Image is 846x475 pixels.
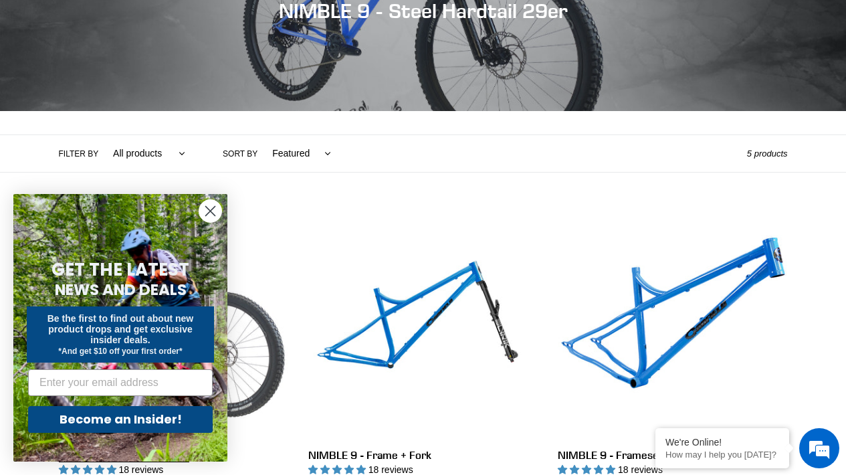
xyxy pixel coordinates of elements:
span: GET THE LATEST [51,258,189,282]
label: Sort by [223,148,257,160]
button: Become an Insider! [28,406,213,433]
label: Filter by [59,148,99,160]
span: *And get $10 off your first order* [58,347,182,356]
span: Be the first to find out about new product drops and get exclusive insider deals. [47,313,194,345]
p: How may I help you today? [665,450,779,460]
div: We're Online! [665,437,779,448]
span: 5 products [747,149,788,159]
input: Enter your email address [28,369,213,396]
span: NEWS AND DEALS [55,279,187,300]
button: Close dialog [199,199,222,223]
